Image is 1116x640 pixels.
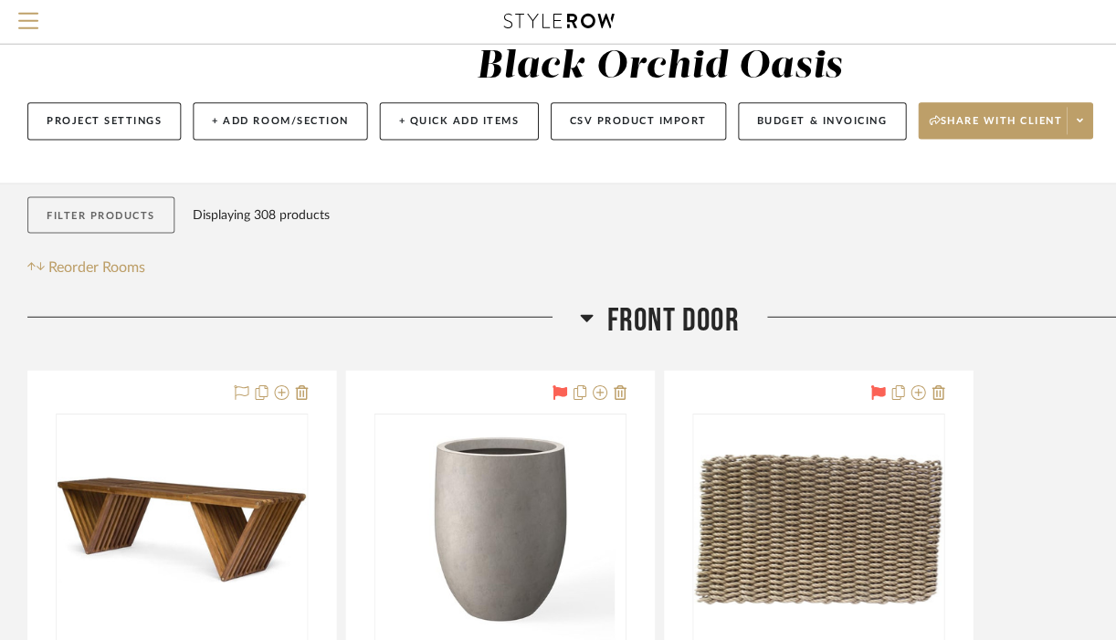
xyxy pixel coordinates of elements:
[27,257,145,279] button: Reorder Rooms
[606,302,739,341] span: Front Door
[379,104,538,142] button: + Quick Add Items
[193,104,367,142] button: + Add Room/Section
[27,198,174,236] button: Filter Products
[928,116,1061,143] span: Share with client
[693,456,942,605] img: Outdoor Doormat, Weather-Resistant Lobster Rope, Durable, Easy-to-Clean Outdoor Entrance Mat, Han...
[917,104,1092,141] button: Share with client
[48,257,145,279] span: Reorder Rooms
[550,104,725,142] button: CSV Product Import
[193,198,330,235] div: Displaying 308 products
[27,104,181,142] button: Project Settings
[58,477,306,583] img: Christopher Knight Home Esme Outdoor Acacia Wood Bench, Teak Finish
[737,104,905,142] button: Budget & Invoicing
